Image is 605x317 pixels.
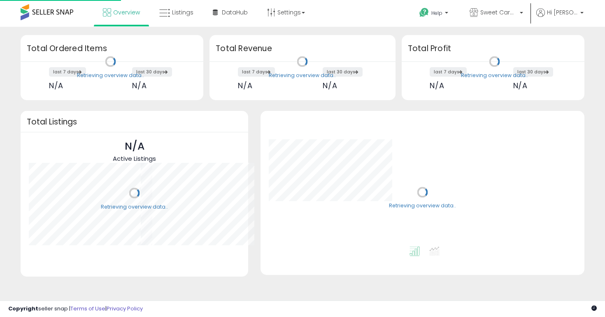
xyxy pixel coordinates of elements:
[536,8,584,27] a: Hi [PERSON_NAME]
[419,7,429,18] i: Get Help
[101,203,168,211] div: Retrieving overview data..
[113,8,140,16] span: Overview
[70,305,105,312] a: Terms of Use
[8,305,143,313] div: seller snap | |
[547,8,578,16] span: Hi [PERSON_NAME]
[461,72,528,79] div: Retrieving overview data..
[389,202,456,210] div: Retrieving overview data..
[8,305,38,312] strong: Copyright
[222,8,248,16] span: DataHub
[431,9,442,16] span: Help
[77,72,144,79] div: Retrieving overview data..
[107,305,143,312] a: Privacy Policy
[413,1,456,27] a: Help
[480,8,517,16] span: Sweet Carolina Supply
[269,72,336,79] div: Retrieving overview data..
[172,8,193,16] span: Listings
